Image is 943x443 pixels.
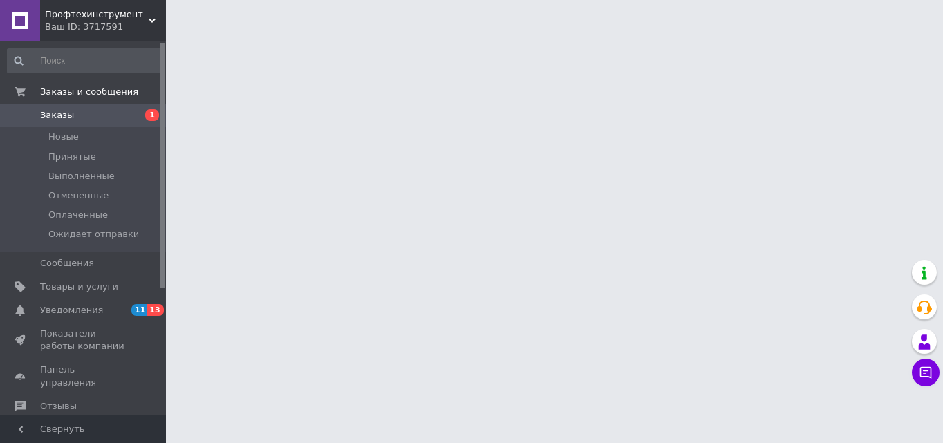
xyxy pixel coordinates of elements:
span: 13 [147,304,163,316]
span: 1 [145,109,159,121]
span: Заказы и сообщения [40,86,138,98]
div: Ваш ID: 3717591 [45,21,166,33]
span: Сообщения [40,257,94,270]
span: Ожидает отправки [48,228,139,241]
span: Отмененные [48,189,109,202]
span: Показатели работы компании [40,328,128,352]
span: 11 [131,304,147,316]
span: Отзывы [40,400,77,413]
span: Оплаченные [48,209,108,221]
span: Товары и услуги [40,281,118,293]
span: Новые [48,131,79,143]
input: Поиск [7,48,163,73]
span: Уведомления [40,304,103,317]
span: Заказы [40,109,74,122]
span: Профтехинструмент [45,8,149,21]
span: Панель управления [40,364,128,388]
span: Принятые [48,151,96,163]
button: Чат с покупателем [912,359,940,386]
span: Выполненные [48,170,115,182]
